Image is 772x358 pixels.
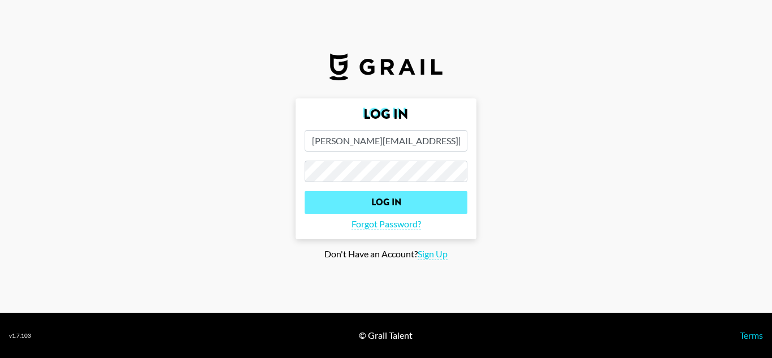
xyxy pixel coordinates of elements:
[305,191,467,214] input: Log In
[740,330,763,340] a: Terms
[352,218,421,230] span: Forgot Password?
[418,248,448,260] span: Sign Up
[329,53,443,80] img: Grail Talent Logo
[359,330,413,341] div: © Grail Talent
[305,107,467,121] h2: Log In
[9,332,31,339] div: v 1.7.103
[305,130,467,152] input: Email
[9,248,763,260] div: Don't Have an Account?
